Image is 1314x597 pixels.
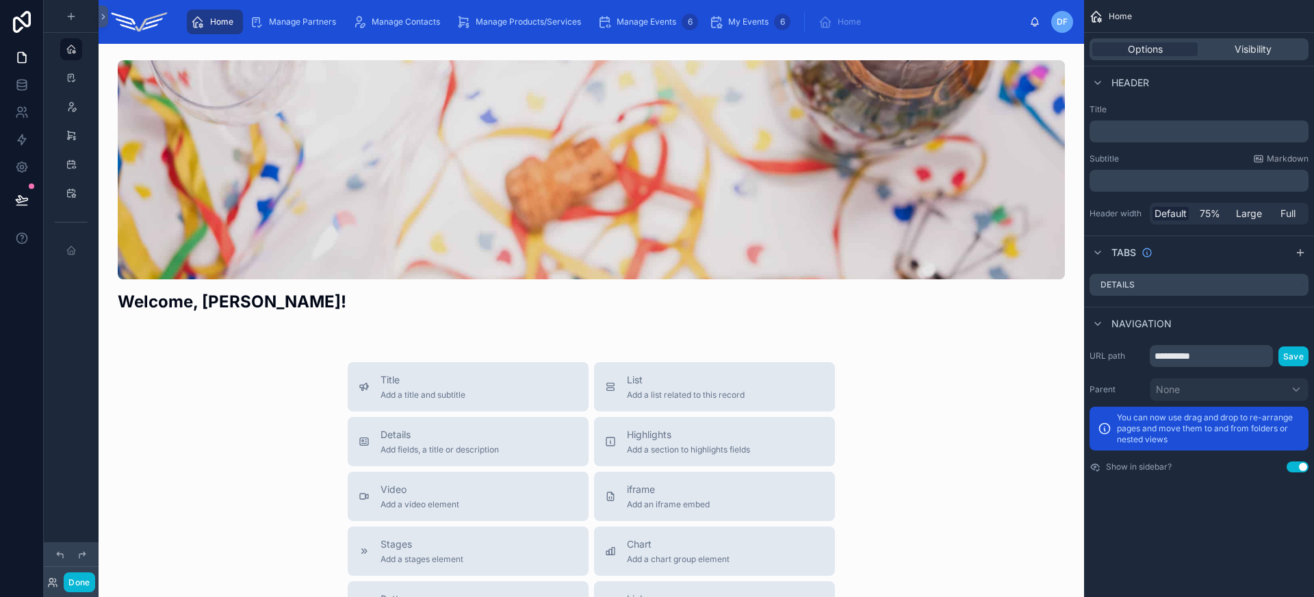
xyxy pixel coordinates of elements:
span: Navigation [1111,317,1172,331]
span: Add a video element [381,499,459,510]
div: 6 [682,14,698,30]
span: Add a chart group element [627,554,730,565]
button: Done [64,572,94,592]
button: ChartAdd a chart group element [594,526,835,576]
label: URL path [1090,351,1144,361]
span: 75% [1200,207,1220,220]
span: iframe [627,483,710,496]
button: Save [1278,346,1309,366]
span: Header [1111,76,1149,90]
a: Manage Partners [246,10,346,34]
button: iframeAdd an iframe embed [594,472,835,521]
a: Manage Contacts [348,10,450,34]
span: Add a title and subtitle [381,390,465,401]
label: Subtitle [1090,153,1119,164]
a: Manage Products/Services [452,10,591,34]
span: Manage Events [617,16,676,27]
span: Add a stages element [381,554,463,565]
span: None [1156,383,1180,396]
span: Stages [381,537,463,551]
span: Add a section to highlights fields [627,444,750,455]
div: scrollable content [1090,170,1309,192]
span: Manage Contacts [372,16,440,27]
span: Manage Partners [269,16,336,27]
span: DF [1057,16,1068,27]
div: 6 [774,14,790,30]
button: None [1150,378,1309,401]
span: Large [1236,207,1262,220]
span: Add a list related to this record [627,390,745,401]
span: Tabs [1111,246,1136,259]
div: scrollable content [180,7,1029,37]
span: List [627,373,745,387]
span: Visibility [1235,42,1272,56]
span: Highlights [627,428,750,442]
p: You can now use drag and drop to re-arrange pages and move them to and from folders or nested views [1117,412,1300,445]
span: Chart [627,537,730,551]
label: Details [1100,279,1135,290]
label: Parent [1090,384,1144,395]
span: Home [838,16,861,27]
a: Home [814,10,871,34]
div: scrollable content [1090,120,1309,142]
span: Options [1128,42,1163,56]
a: Home [187,10,243,34]
a: My Events6 [705,10,795,34]
span: Add an iframe embed [627,499,710,510]
span: Title [381,373,465,387]
span: Default [1155,207,1187,220]
label: Title [1090,104,1309,115]
label: Show in sidebar? [1106,461,1172,472]
a: Manage Events6 [593,10,702,34]
img: App logo [109,11,169,33]
span: Home [210,16,233,27]
button: DetailsAdd fields, a title or description [348,417,589,466]
span: Details [381,428,499,442]
button: VideoAdd a video element [348,472,589,521]
button: ListAdd a list related to this record [594,362,835,411]
button: HighlightsAdd a section to highlights fields [594,417,835,466]
button: StagesAdd a stages element [348,526,589,576]
span: Manage Products/Services [476,16,581,27]
span: My Events [728,16,769,27]
span: Full [1280,207,1296,220]
span: Markdown [1267,153,1309,164]
span: Home [1109,11,1132,22]
span: Add fields, a title or description [381,444,499,455]
span: Video [381,483,459,496]
button: TitleAdd a title and subtitle [348,362,589,411]
label: Header width [1090,208,1144,219]
a: Markdown [1253,153,1309,164]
